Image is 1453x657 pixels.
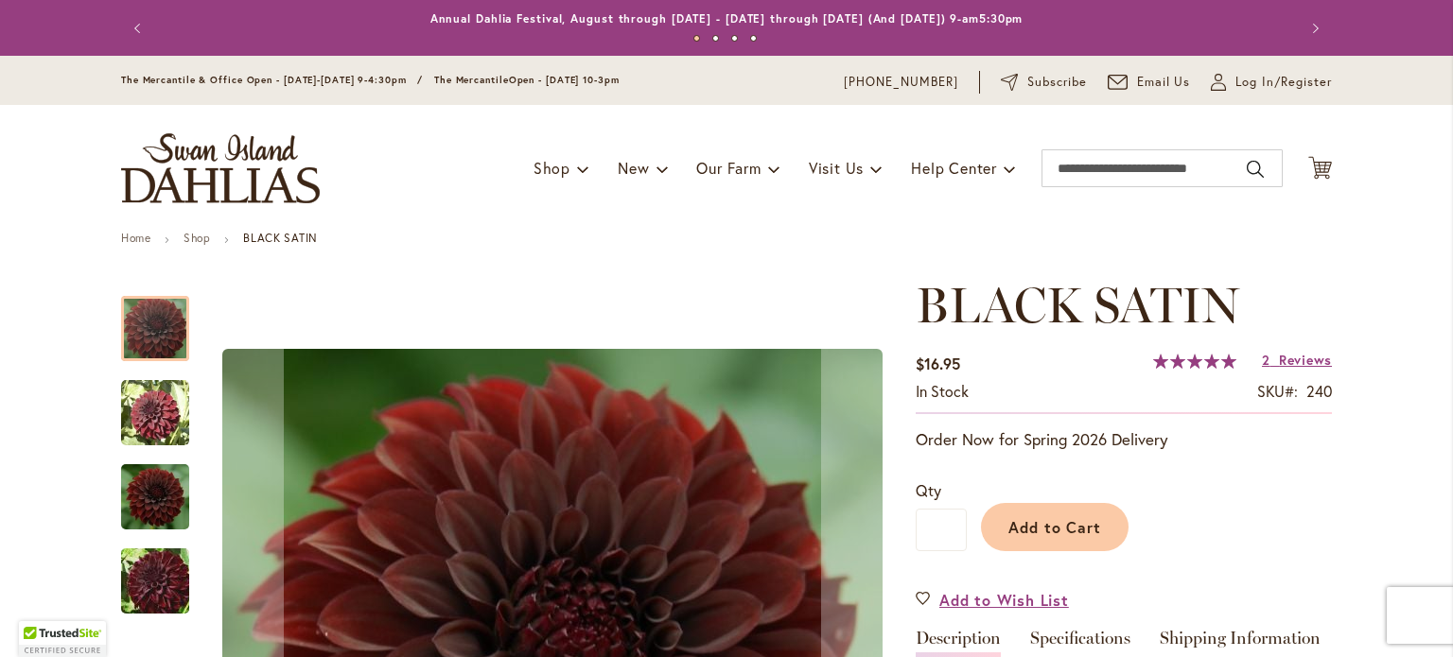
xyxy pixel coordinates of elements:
[731,35,738,42] button: 3 of 4
[87,536,223,627] img: BLACK SATIN
[981,503,1129,551] button: Add to Cart
[1160,630,1321,657] a: Shipping Information
[916,589,1069,611] a: Add to Wish List
[696,158,761,178] span: Our Farm
[1211,73,1332,92] a: Log In/Register
[1279,351,1332,369] span: Reviews
[121,445,208,529] div: BLACK SATIN
[750,35,757,42] button: 4 of 4
[1001,73,1087,92] a: Subscribe
[916,275,1239,335] span: BLACK SATIN
[121,231,150,245] a: Home
[916,354,960,373] span: $16.95
[1257,381,1298,401] strong: SKU
[916,428,1332,451] p: Order Now for Spring 2026 Delivery
[243,231,318,245] strong: BLACK SATIN
[809,158,864,178] span: Visit Us
[1008,517,1102,537] span: Add to Cart
[121,379,189,447] img: BLACK SATIN
[712,35,719,42] button: 2 of 4
[509,74,620,86] span: Open - [DATE] 10-3pm
[1030,630,1130,657] a: Specifications
[1262,351,1332,369] a: 2 Reviews
[14,590,67,643] iframe: Launch Accessibility Center
[121,277,208,361] div: BLACK SATIN
[916,480,941,500] span: Qty
[618,158,649,178] span: New
[693,35,700,42] button: 1 of 4
[184,231,210,245] a: Shop
[121,133,320,203] a: store logo
[1027,73,1087,92] span: Subscribe
[1153,354,1236,369] div: 100%
[430,11,1024,26] a: Annual Dahlia Festival, August through [DATE] - [DATE] through [DATE] (And [DATE]) 9-am5:30pm
[939,589,1069,611] span: Add to Wish List
[916,630,1001,657] a: Description
[911,158,997,178] span: Help Center
[916,381,969,403] div: Availability
[916,381,969,401] span: In stock
[121,9,159,47] button: Previous
[534,158,570,178] span: Shop
[121,74,509,86] span: The Mercantile & Office Open - [DATE]-[DATE] 9-4:30pm / The Mercantile
[1137,73,1191,92] span: Email Us
[1294,9,1332,47] button: Next
[121,529,189,614] div: BLACK SATIN
[121,361,208,445] div: BLACK SATIN
[1262,351,1270,369] span: 2
[1235,73,1332,92] span: Log In/Register
[844,73,958,92] a: [PHONE_NUMBER]
[121,458,189,534] img: BLACK SATIN
[1306,381,1332,403] div: 240
[1108,73,1191,92] a: Email Us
